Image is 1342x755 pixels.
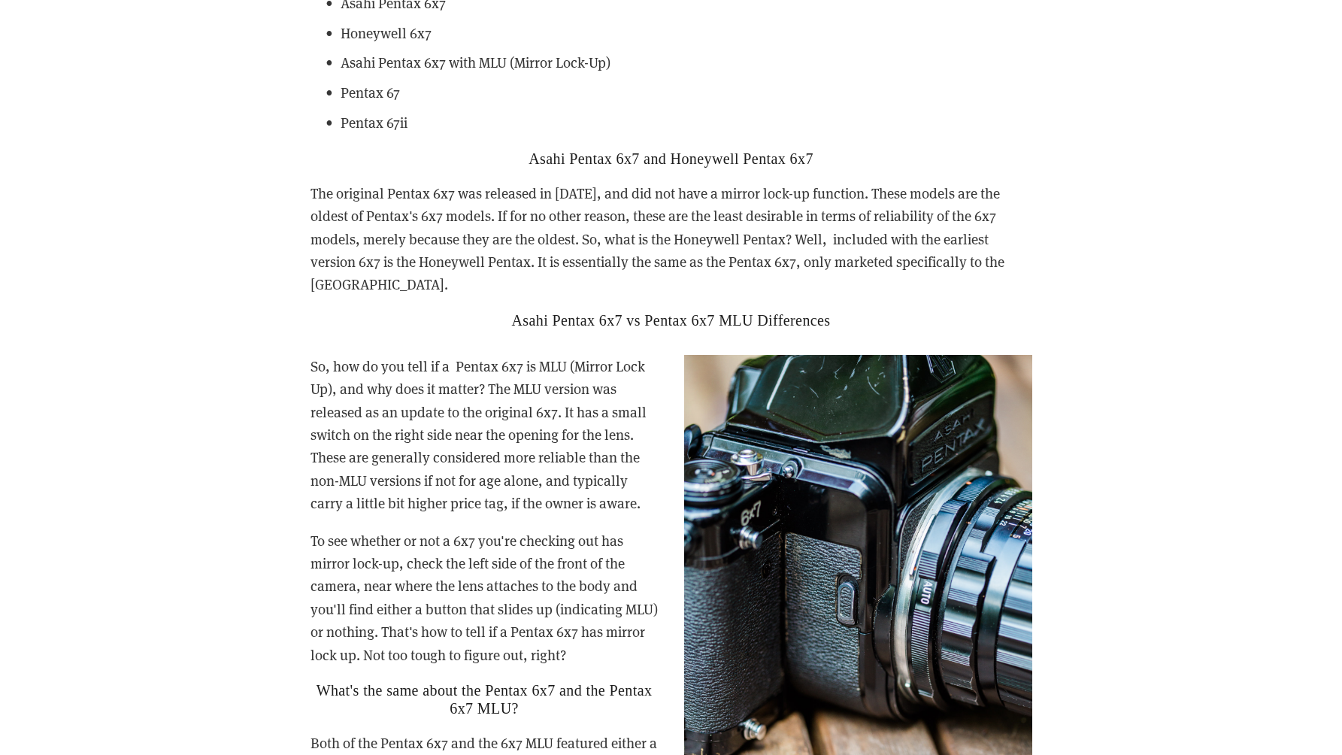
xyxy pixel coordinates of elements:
h2: Asahi Pentax 6x7 and Honeywell Pentax 6x7 [311,150,1032,168]
p: Asahi Pentax 6x7 with MLU (Mirror Lock-Up) [341,51,1032,74]
h2: Asahi Pentax 6x7 vs Pentax 6x7 MLU Differences [311,311,1032,329]
p: So, how do you tell if a Pentax 6x7 is MLU (Mirror Lock Up), and why does it matter? The MLU vers... [311,355,1032,515]
p: To see whether or not a 6x7 you're checking out has mirror lock-up, check the left side of the fr... [311,529,1032,666]
p: The original Pentax 6x7 was released in [DATE], and did not have a mirror lock-up function. These... [311,182,1032,296]
p: Pentax 67 [341,81,1032,104]
p: Honeywell 6x7 [341,22,1032,44]
p: Pentax 67ii [341,111,1032,134]
h2: What's the same about the Pentax 6x7 and the Pentax 6x7 MLU? [311,681,1032,717]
